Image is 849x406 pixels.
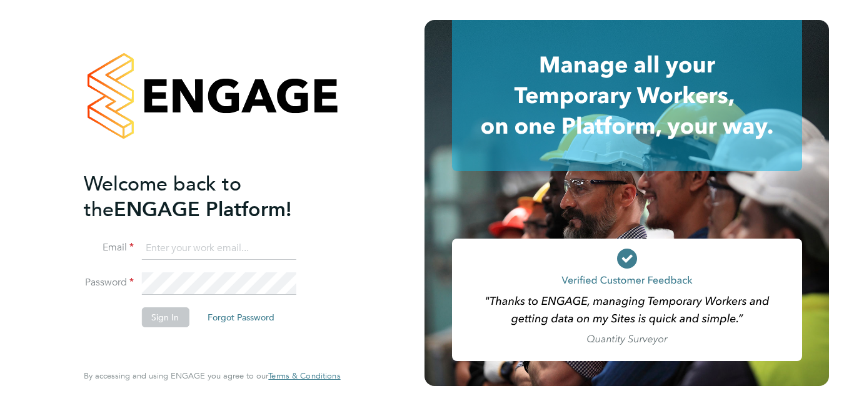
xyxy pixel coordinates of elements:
button: Sign In [141,307,189,327]
h2: ENGAGE Platform! [84,171,328,222]
a: Terms & Conditions [268,371,340,381]
input: Enter your work email... [141,237,296,260]
span: Welcome back to the [84,172,241,222]
label: Password [84,276,134,289]
label: Email [84,241,134,254]
button: Forgot Password [198,307,284,327]
span: By accessing and using ENGAGE you agree to our [84,370,340,381]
